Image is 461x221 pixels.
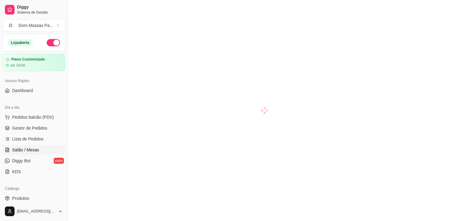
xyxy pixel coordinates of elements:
a: Lista de Pedidos [2,134,65,144]
span: [EMAIL_ADDRESS][DOMAIN_NAME] [17,209,55,214]
div: Loja aberta [8,39,33,46]
article: Plano Customizado [11,57,45,62]
span: Salão / Mesas [12,147,39,153]
span: Lista de Pedidos [12,136,44,142]
span: Sistema de Gestão [17,10,63,15]
button: Alterar Status [47,39,60,46]
span: Diggy Bot [12,158,31,164]
span: D [8,22,14,28]
div: Catálogo [2,184,65,193]
a: Salão / Mesas [2,145,65,155]
div: Dia a dia [2,103,65,112]
button: [EMAIL_ADDRESS][DOMAIN_NAME] [2,204,65,219]
a: Produtos [2,193,65,203]
a: DiggySistema de Gestão [2,2,65,17]
button: Select a team [2,19,65,31]
span: KDS [12,169,21,175]
span: Pedidos balcão (PDV) [12,114,54,120]
div: Dom Massas Pa ... [18,22,53,28]
button: Pedidos balcão (PDV) [2,112,65,122]
span: Gestor de Pedidos [12,125,47,131]
div: Acesso Rápido [2,76,65,86]
span: Produtos [12,195,29,201]
a: Dashboard [2,86,65,95]
a: Plano Customizadoaté 24/08 [2,54,65,71]
article: até 24/08 [10,63,25,68]
a: KDS [2,167,65,176]
span: Diggy [17,5,63,10]
a: Diggy Botnovo [2,156,65,166]
span: Dashboard [12,87,33,94]
a: Gestor de Pedidos [2,123,65,133]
